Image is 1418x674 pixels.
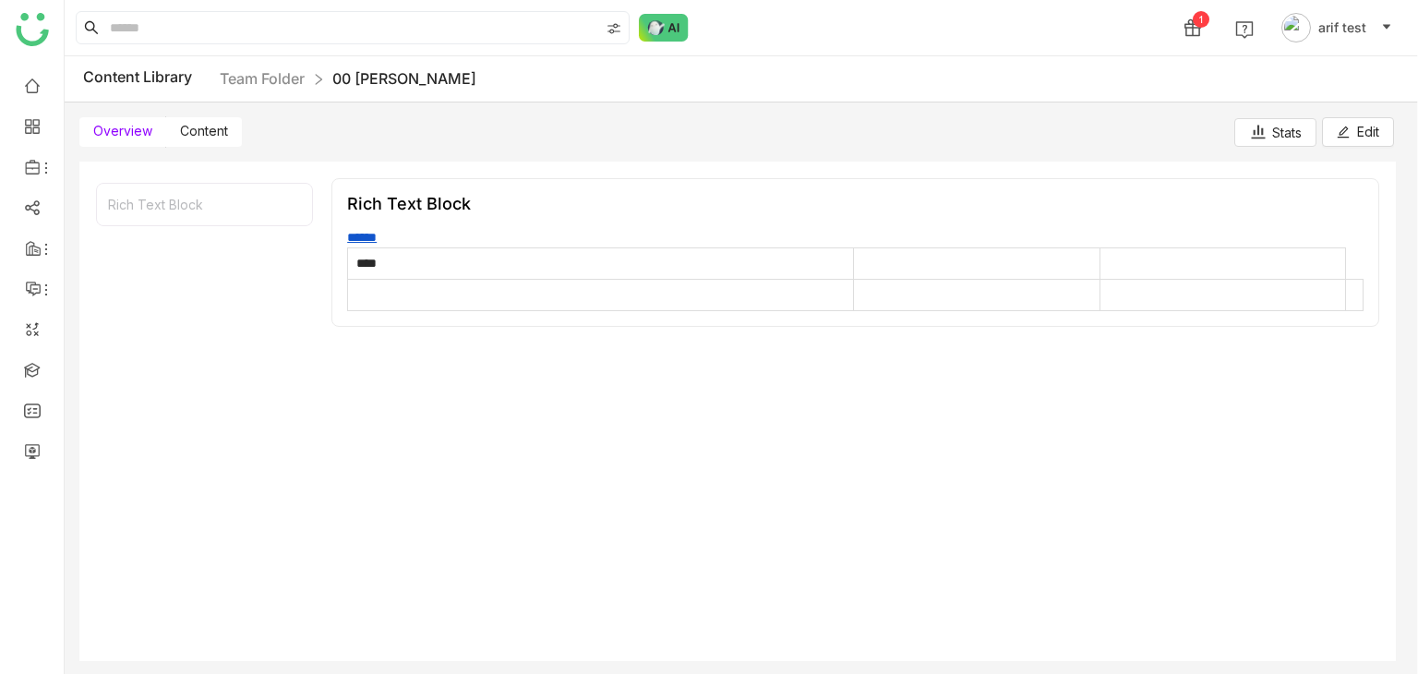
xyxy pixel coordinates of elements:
img: stats.svg [1249,123,1268,141]
img: logo [16,13,49,46]
img: avatar [1281,13,1311,42]
button: arif test [1278,13,1396,42]
span: Edit [1357,122,1379,142]
span: Content [180,123,228,138]
a: 00 [PERSON_NAME] [332,69,476,88]
span: Overview [93,123,152,138]
div: Rich Text Block [97,184,312,225]
div: Stats [1249,123,1302,142]
button: Edit [1322,117,1394,147]
img: help.svg [1235,20,1254,39]
img: search-type.svg [607,21,621,36]
a: Team Folder [220,69,305,88]
div: Content Library [83,67,476,90]
img: ask-buddy-normal.svg [639,14,689,42]
div: 1 [1193,11,1209,28]
span: arif test [1318,18,1366,38]
div: Rich Text Block [347,194,471,213]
